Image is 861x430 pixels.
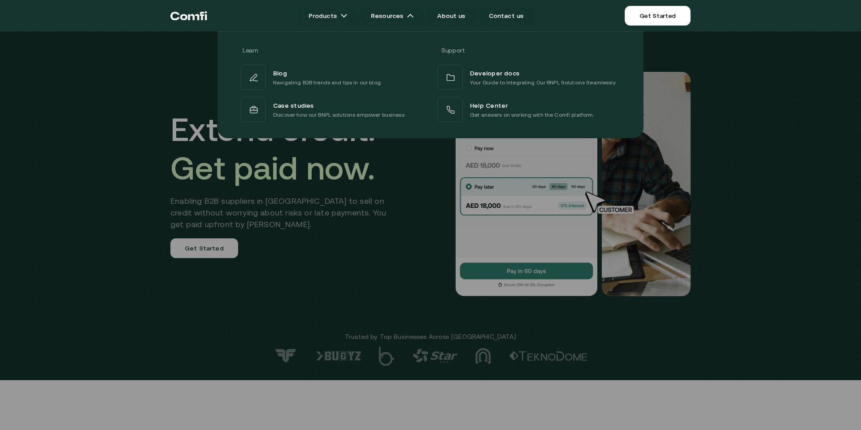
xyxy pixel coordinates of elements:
a: Contact us [478,7,535,25]
a: About us [426,7,476,25]
span: Case studies [273,100,314,110]
a: Return to the top of the Comfi home page [170,2,207,29]
p: Discover how our BNPL solutions empower business [273,110,404,119]
a: Case studiesDiscover how our BNPL solutions empower business [239,95,425,124]
span: Blog [273,67,287,78]
a: Get Started [625,6,691,26]
a: Resourcesarrow icons [360,7,425,25]
span: Support [441,47,465,54]
span: Developer docs [470,67,519,78]
img: arrow icons [340,12,348,19]
a: Productsarrow icons [298,7,358,25]
span: Help Center [470,100,508,110]
span: Learn [243,47,258,54]
a: Help CenterGet answers on working with the Comfi platform. [436,95,622,124]
a: BlogNavigating B2B trends and tips in our blog [239,63,425,92]
img: arrow icons [407,12,414,19]
a: Developer docsYour Guide to Integrating Our BNPL Solutions Seamlessly [436,63,622,92]
p: Your Guide to Integrating Our BNPL Solutions Seamlessly [470,78,616,87]
p: Navigating B2B trends and tips in our blog [273,78,381,87]
p: Get answers on working with the Comfi platform. [470,110,594,119]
